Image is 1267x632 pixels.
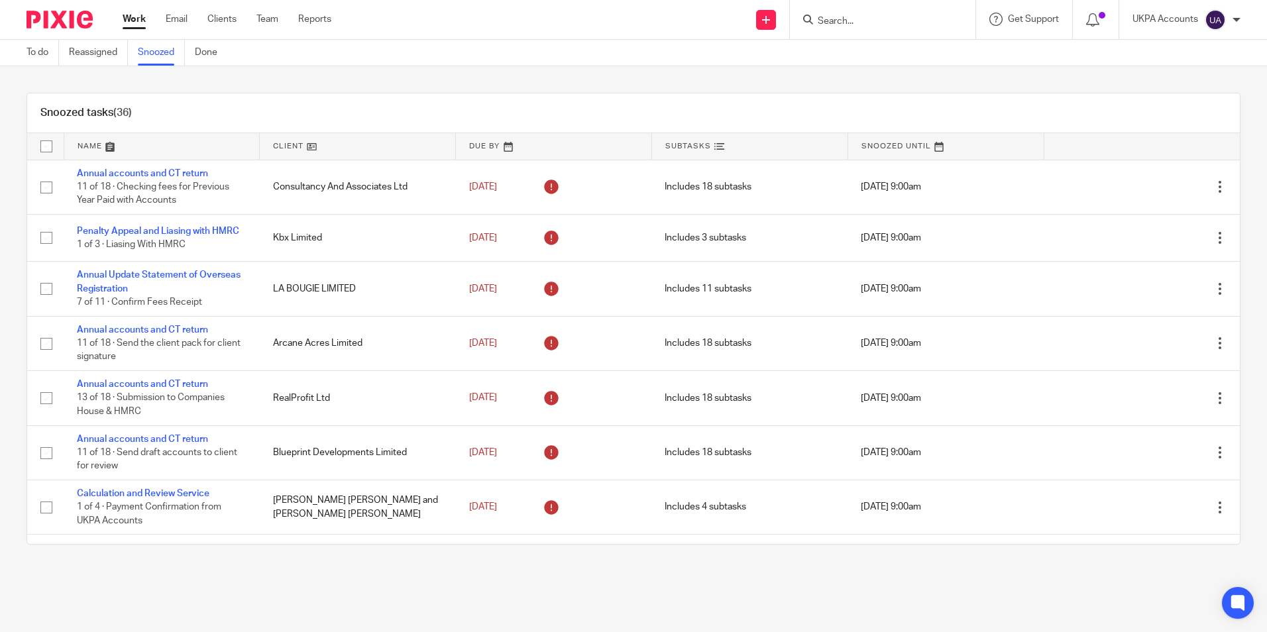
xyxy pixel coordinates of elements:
a: Reports [298,13,331,26]
a: Clients [207,13,237,26]
span: 11 of 18 · Send draft accounts to client for review [77,448,237,471]
img: Pixie [27,11,93,28]
span: 11 of 18 · Checking fees for Previous Year Paid with Accounts [77,182,229,205]
a: Annual Update Statement of Overseas Registration [77,270,241,293]
span: Includes 18 subtasks [665,182,751,191]
span: [DATE] 9:00am [861,394,921,403]
a: Done [195,40,227,66]
span: [DATE] 9:00am [861,284,921,293]
span: [DATE] 9:00am [861,233,921,242]
span: 11 of 18 · Send the client pack for client signature [77,339,241,362]
span: Includes 4 subtasks [665,503,746,512]
a: Email [166,13,188,26]
span: Includes 18 subtasks [665,448,751,457]
img: svg%3E [1205,9,1226,30]
span: (36) [113,107,132,118]
span: [DATE] [469,233,497,242]
td: Consultancy And Associates Ltd [260,160,456,214]
span: [DATE] [469,339,497,348]
a: Calculation and Review Service [77,489,209,498]
span: [DATE] [469,394,497,403]
td: Kbx Limited [260,214,456,261]
span: [DATE] 9:00am [861,339,921,348]
h1: Snoozed tasks [40,106,132,120]
span: Get Support [1008,15,1059,24]
span: 1 of 3 · Liasing With HMRC [77,240,186,249]
span: [DATE] 9:00am [861,503,921,512]
p: UKPA Accounts [1132,13,1198,26]
td: Blueprint Developments Limited [260,425,456,480]
a: Reassigned [69,40,128,66]
a: Penalty Appeal and Liasing with HMRC [77,227,239,236]
td: [PERSON_NAME] [PERSON_NAME] and [PERSON_NAME] [PERSON_NAME] [260,480,456,535]
span: Includes 11 subtasks [665,284,751,293]
span: Includes 18 subtasks [665,394,751,403]
a: Team [256,13,278,26]
input: Search [816,16,936,28]
span: [DATE] [469,284,497,293]
span: 13 of 18 · Submission to Companies House & HMRC [77,394,225,417]
span: Includes 18 subtasks [665,339,751,348]
td: Arcane Acres Limited [260,316,456,370]
a: Annual accounts and CT return [77,380,208,389]
span: [DATE] [469,182,497,191]
span: Subtasks [665,142,711,150]
span: [DATE] 9:00am [861,448,921,457]
span: [DATE] 9:00am [861,182,921,191]
span: [DATE] [469,503,497,512]
a: Annual accounts and CT return [77,169,208,178]
td: [PERSON_NAME] [260,535,456,582]
a: To do [27,40,59,66]
a: Snoozed [138,40,185,66]
a: Work [123,13,146,26]
span: [DATE] [469,448,497,457]
span: Includes 3 subtasks [665,233,746,242]
a: Annual accounts and CT return [77,325,208,335]
a: Annual accounts and CT return [77,435,208,444]
td: LA BOUGIE LIMITED [260,262,456,316]
span: 7 of 11 · Confirm Fees Receipt [77,297,202,307]
td: RealProfit Ltd [260,371,456,425]
span: 1 of 4 · Payment Confirmation from UKPA Accounts [77,503,221,526]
